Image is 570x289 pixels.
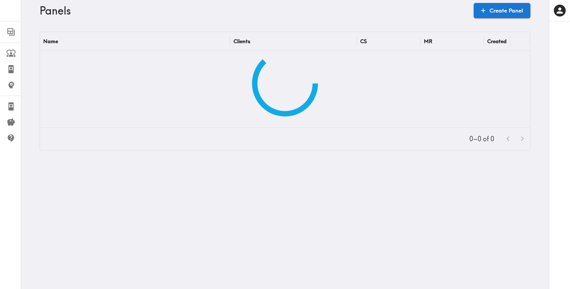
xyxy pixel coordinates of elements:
[487,38,507,45] div: Created
[360,38,367,45] div: CS
[4,4,17,17] button: Instapanel
[474,3,530,18] a: Create Panel
[234,38,250,45] div: Clients
[40,4,468,17] h3: Panels
[469,134,494,144] p: 0–0 of 0
[43,38,58,45] div: Name
[424,38,432,45] div: MR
